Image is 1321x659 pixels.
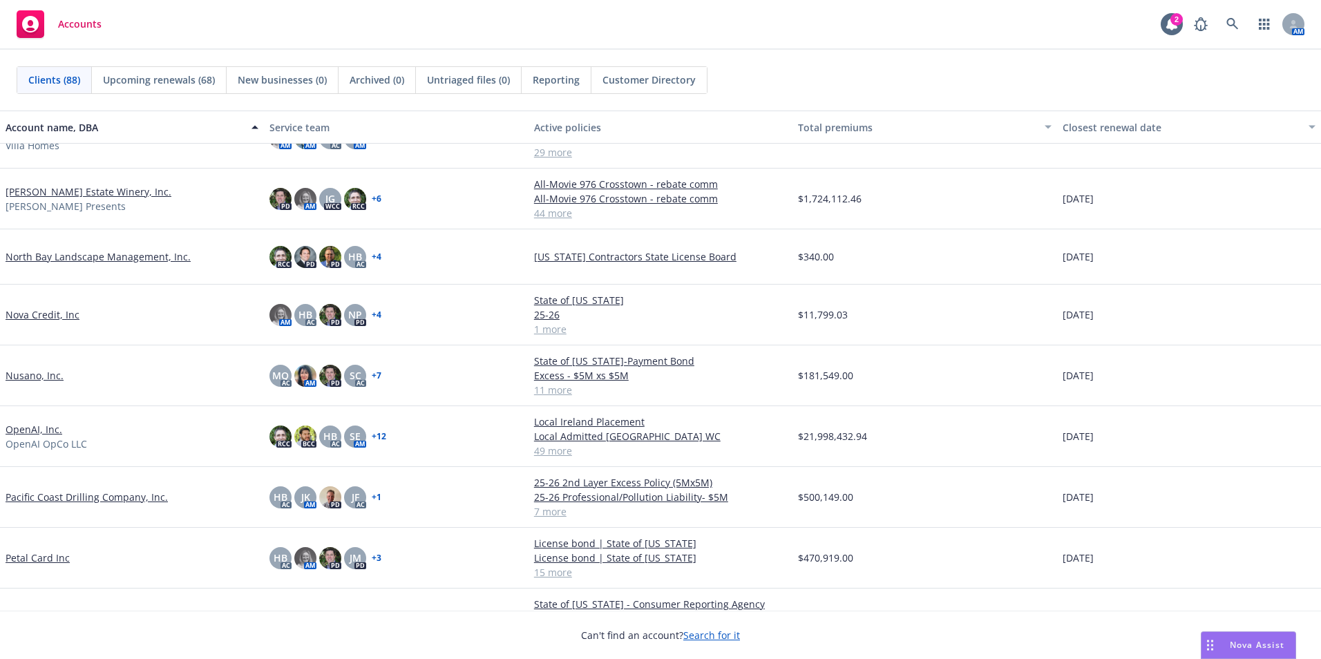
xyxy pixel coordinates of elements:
a: Nova Credit, Inc [6,307,79,322]
a: 25-26 Professional/Pollution Liability- $5M [534,490,787,504]
div: Total premiums [798,120,1036,135]
a: [PERSON_NAME] Estate Winery, Inc. [6,184,171,199]
a: + 1 [372,493,381,502]
span: Reporting [533,73,580,87]
span: Untriaged files (0) [427,73,510,87]
button: Service team [264,111,528,144]
span: JF [352,490,359,504]
a: OpenAI, Inc. [6,422,62,437]
span: $1,724,112.46 [798,191,862,206]
button: Active policies [529,111,792,144]
span: [DATE] [1063,191,1094,206]
div: Active policies [534,120,787,135]
img: photo [344,188,366,210]
span: JM [350,551,361,565]
span: HB [274,551,287,565]
a: 15 more [534,565,787,580]
a: + 12 [372,432,386,441]
a: + 6 [372,195,381,203]
a: License bond | State of [US_STATE] [534,536,787,551]
a: Petal Card Inc [6,551,70,565]
a: State of [US_STATE] - Consumer Reporting Agency Bond [534,597,787,626]
span: [DATE] [1063,429,1094,443]
span: $500,149.00 [798,490,853,504]
a: State of [US_STATE] [534,293,787,307]
a: + 4 [372,253,381,261]
a: Local Admitted [GEOGRAPHIC_DATA] WC [534,429,787,443]
a: Local Ireland Placement [534,414,787,429]
span: [DATE] [1063,368,1094,383]
a: Excess - $5M xs $5M [534,368,787,383]
span: HB [274,490,287,504]
span: [DATE] [1063,490,1094,504]
span: JK [301,490,310,504]
a: Nusano, Inc. [6,368,64,383]
img: photo [294,426,316,448]
span: [DATE] [1063,307,1094,322]
span: MQ [272,368,289,383]
span: OpenAI OpCo LLC [6,437,87,451]
a: 11 more [534,383,787,397]
span: New businesses (0) [238,73,327,87]
span: NP [348,307,362,322]
span: Customer Directory [602,73,696,87]
a: Search for it [683,629,740,642]
span: Villa Homes [6,138,59,153]
span: Archived (0) [350,73,404,87]
img: photo [319,365,341,387]
span: SC [350,368,361,383]
img: photo [294,188,316,210]
span: HB [323,429,337,443]
div: Closest renewal date [1063,120,1300,135]
a: License bond | State of [US_STATE] [534,551,787,565]
a: 25-26 [534,307,787,322]
img: photo [319,304,341,326]
img: photo [269,426,292,448]
a: All-Movie 976 Crosstown - rebate comm [534,177,787,191]
a: Pacific Coast Drilling Company, Inc. [6,490,168,504]
img: photo [319,486,341,508]
a: Switch app [1251,10,1278,38]
span: [DATE] [1063,551,1094,565]
span: HB [298,307,312,322]
span: $11,799.03 [798,307,848,322]
a: All-Movie 976 Crosstown - rebate comm [534,191,787,206]
img: photo [294,547,316,569]
img: photo [294,246,316,268]
span: [DATE] [1063,249,1094,264]
span: [PERSON_NAME] Presents [6,199,126,213]
a: + 4 [372,311,381,319]
img: photo [319,547,341,569]
span: HB [348,249,362,264]
a: 49 more [534,443,787,458]
a: + 3 [372,554,381,562]
a: 7 more [534,504,787,519]
a: Report a Bug [1187,10,1215,38]
a: 29 more [534,145,787,160]
span: Clients (88) [28,73,80,87]
button: Nova Assist [1201,631,1296,659]
div: 2 [1170,13,1183,26]
a: 25-26 2nd Layer Excess Policy (5Mx5M) [534,475,787,490]
a: + 7 [372,372,381,380]
img: photo [269,246,292,268]
span: $181,549.00 [798,368,853,383]
a: Search [1219,10,1246,38]
a: 44 more [534,206,787,220]
a: 1 more [534,322,787,336]
a: Accounts [11,5,107,44]
a: North Bay Landscape Management, Inc. [6,249,191,264]
span: $21,998,432.94 [798,429,867,443]
div: Account name, DBA [6,120,243,135]
div: Drag to move [1201,632,1219,658]
span: SE [350,429,361,443]
span: Upcoming renewals (68) [103,73,215,87]
img: photo [319,246,341,268]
